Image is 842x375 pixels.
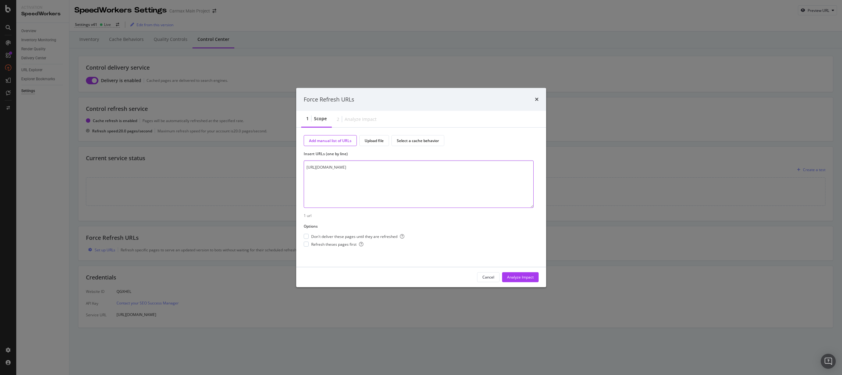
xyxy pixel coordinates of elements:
[507,274,534,280] div: Analyze Impact
[304,95,354,103] div: Force Refresh URLs
[296,88,546,287] div: modal
[304,160,534,208] textarea: [URL][DOMAIN_NAME]
[345,116,376,122] div: Analyze Impact
[314,116,327,122] div: Scope
[311,242,363,247] span: Refresh theses pages first
[309,138,351,143] div: Add manual list of URLs
[365,138,384,143] div: Upload file
[311,234,404,239] span: Don't deliver these pages until they are refreshed
[304,213,539,218] div: 1 url
[304,151,534,156] label: Insert URLs (one by line)
[304,223,318,229] div: Options
[502,272,539,282] button: Analyze Impact
[306,116,309,122] div: 1
[477,272,500,282] button: Cancel
[821,354,836,369] div: Open Intercom Messenger
[397,138,439,143] div: Select a cache behavior
[482,274,494,280] div: Cancel
[535,95,539,103] div: times
[337,116,339,122] div: 2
